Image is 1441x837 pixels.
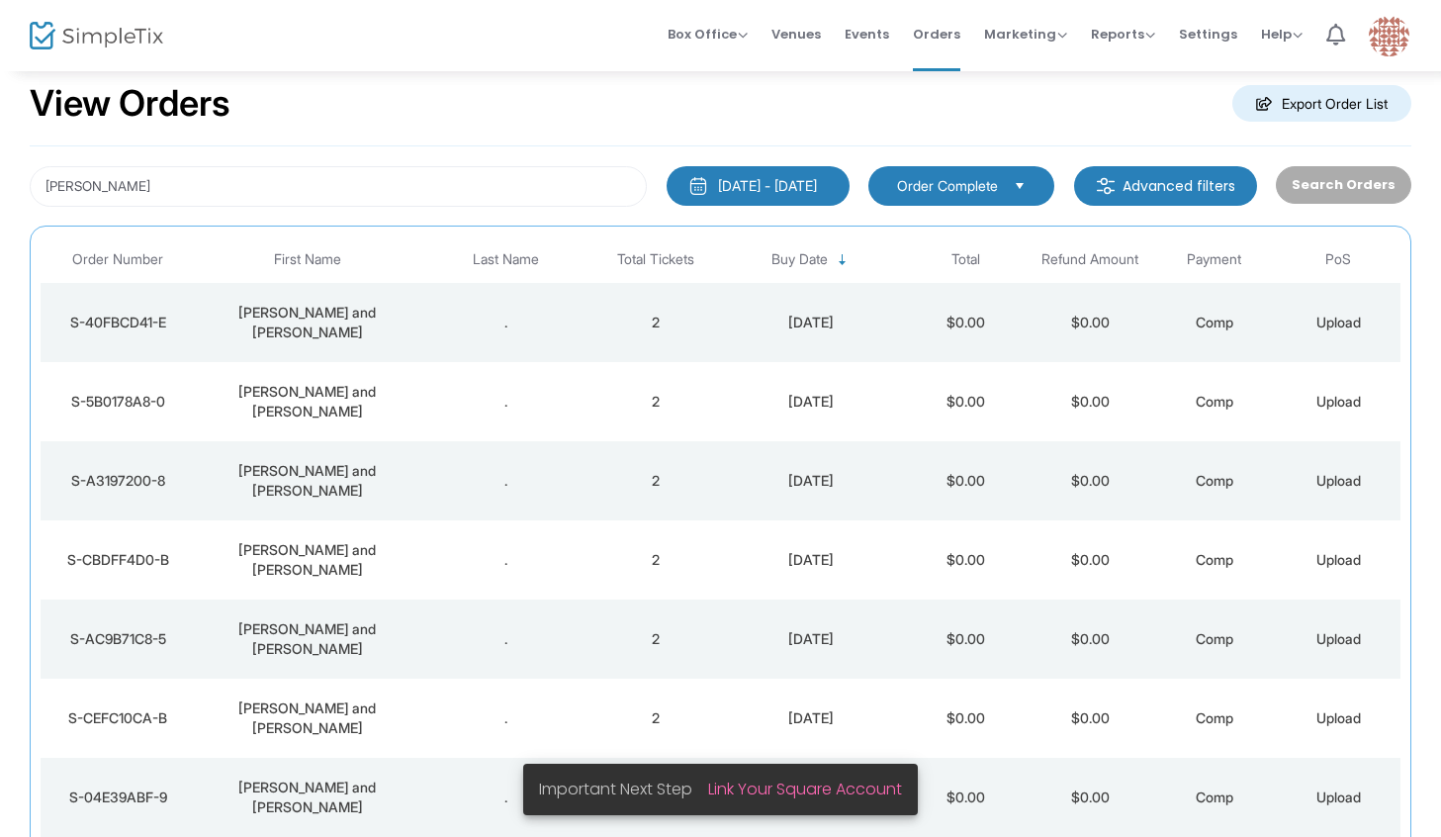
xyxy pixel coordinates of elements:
[1196,709,1233,726] span: Comp
[904,520,1029,600] td: $0.00
[45,788,191,807] div: S-04E39ABF-9
[45,392,191,412] div: S-5B0178A8-0
[1091,25,1155,44] span: Reports
[45,708,191,728] div: S-CEFC10CA-B
[539,778,708,800] span: Important Next Step
[593,441,718,520] td: 2
[718,176,817,196] div: [DATE] - [DATE]
[1028,283,1152,362] td: $0.00
[45,471,191,491] div: S-A3197200-8
[904,600,1029,679] td: $0.00
[274,251,341,268] span: First Name
[771,251,828,268] span: Buy Date
[1196,789,1233,805] span: Comp
[45,550,191,570] div: S-CBDFF4D0-B
[1316,709,1361,726] span: Upload
[593,520,718,600] td: 2
[1028,362,1152,441] td: $0.00
[1006,175,1034,197] button: Select
[1028,236,1152,283] th: Refund Amount
[201,303,414,342] div: Herbert Sussman and Gail Spector-Sussman
[45,313,191,332] div: S-40FBCD41-E
[1316,314,1361,330] span: Upload
[722,471,898,491] div: 9/9/2025
[424,788,588,807] div: .
[904,679,1029,758] td: $0.00
[845,9,889,59] span: Events
[722,708,898,728] div: 9/9/2025
[897,176,998,196] span: Order Complete
[1074,166,1257,206] m-button: Advanced filters
[201,382,414,421] div: Howard and Ruthy Spector
[1196,314,1233,330] span: Comp
[45,629,191,649] div: S-AC9B71C8-5
[1325,251,1351,268] span: PoS
[30,166,647,207] input: Search by name, email, phone, order number, ip address, or last 4 digits of card
[1179,9,1237,59] span: Settings
[424,629,588,649] div: .
[72,251,163,268] span: Order Number
[1196,630,1233,647] span: Comp
[424,392,588,412] div: .
[1196,472,1233,489] span: Comp
[722,629,898,649] div: 9/9/2025
[201,619,414,659] div: Herbert Sussman and Gail Spector-Sussman
[904,758,1029,837] td: $0.00
[904,362,1029,441] td: $0.00
[424,471,588,491] div: .
[593,283,718,362] td: 2
[722,392,898,412] div: 9/9/2025
[1232,85,1411,122] m-button: Export Order List
[1028,600,1152,679] td: $0.00
[1316,393,1361,410] span: Upload
[913,9,960,59] span: Orders
[593,600,718,679] td: 2
[593,679,718,758] td: 2
[424,313,588,332] div: .
[201,778,414,817] div: Herbert Sussman and Gail Spector-Sussman
[688,176,708,196] img: monthly
[1261,25,1303,44] span: Help
[1028,520,1152,600] td: $0.00
[835,252,851,268] span: Sortable
[1196,393,1233,410] span: Comp
[424,708,588,728] div: .
[904,283,1029,362] td: $0.00
[904,236,1029,283] th: Total
[1196,551,1233,568] span: Comp
[1096,176,1116,196] img: filter
[722,313,898,332] div: 9/9/2025
[473,251,539,268] span: Last Name
[201,461,414,501] div: Herbert Sussman and Gail Spector-Sussman
[593,362,718,441] td: 2
[708,778,902,800] a: Link Your Square Account
[1187,251,1241,268] span: Payment
[1316,551,1361,568] span: Upload
[722,550,898,570] div: 9/9/2025
[201,540,414,580] div: Howard and Ruthy Spector
[1028,758,1152,837] td: $0.00
[1316,789,1361,805] span: Upload
[668,25,748,44] span: Box Office
[424,550,588,570] div: .
[201,698,414,738] div: Howard and Ruthy Spector
[667,166,850,206] button: [DATE] - [DATE]
[904,441,1029,520] td: $0.00
[1028,441,1152,520] td: $0.00
[771,9,821,59] span: Venues
[30,82,230,126] h2: View Orders
[1316,472,1361,489] span: Upload
[593,236,718,283] th: Total Tickets
[1316,630,1361,647] span: Upload
[984,25,1067,44] span: Marketing
[1028,679,1152,758] td: $0.00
